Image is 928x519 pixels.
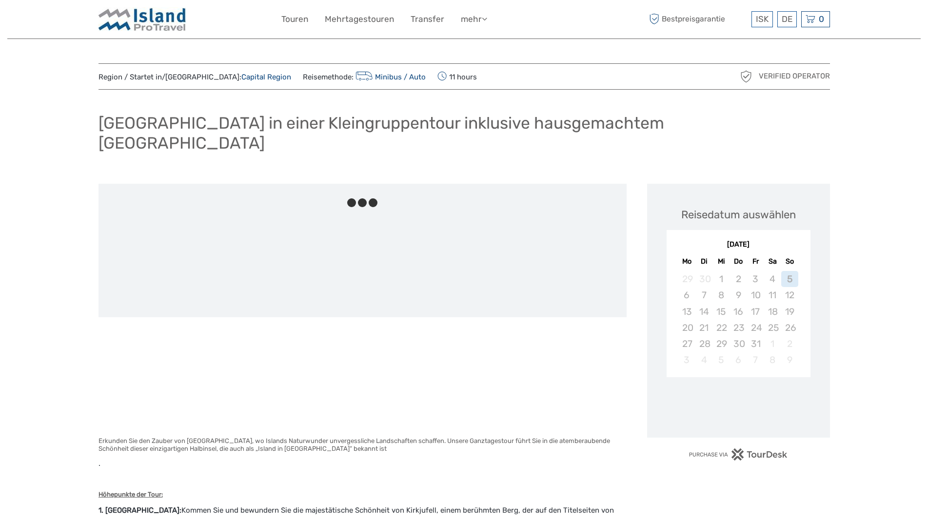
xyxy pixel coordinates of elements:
div: Not available Donnerstag, 30. Oktober 2025 [730,336,747,352]
div: Loading... [735,402,742,408]
h6: Erkunden Sie den Zauber von [GEOGRAPHIC_DATA], wo Islands Naturwunder unvergessliche Landschaften... [99,437,627,453]
img: PurchaseViaTourDesk.png [689,448,788,461]
div: Not available Sonntag, 2. November 2025 [781,336,798,352]
div: Di [695,255,712,268]
div: Not available Dienstag, 28. Oktober 2025 [695,336,712,352]
div: Not available Mittwoch, 15. Oktober 2025 [712,304,730,320]
div: month 2025-10 [670,271,807,368]
span: 0 [817,14,826,24]
div: Not available Montag, 27. Oktober 2025 [678,336,695,352]
div: Not available Dienstag, 21. Oktober 2025 [695,320,712,336]
div: DE [777,11,797,27]
div: Sa [764,255,781,268]
div: Not available Freitag, 31. Oktober 2025 [747,336,764,352]
h1: [GEOGRAPHIC_DATA] in einer Kleingruppentour inklusive hausgemachtem [GEOGRAPHIC_DATA] [99,113,830,153]
div: Not available Samstag, 18. Oktober 2025 [764,304,781,320]
div: Not available Freitag, 10. Oktober 2025 [747,287,764,303]
span: Reisemethode: [303,70,426,83]
img: verified_operator_grey_128.png [738,69,754,84]
div: Not available Freitag, 24. Oktober 2025 [747,320,764,336]
div: Not available Montag, 20. Oktober 2025 [678,320,695,336]
div: [DATE] [667,240,810,250]
div: Not available Donnerstag, 23. Oktober 2025 [730,320,747,336]
div: Not available Freitag, 7. November 2025 [747,352,764,368]
div: Not available Dienstag, 30. September 2025 [695,271,712,287]
div: Not available Mittwoch, 8. Oktober 2025 [712,287,730,303]
div: Not available Dienstag, 4. November 2025 [695,352,712,368]
a: Touren [281,12,308,26]
img: Iceland ProTravel [99,7,186,31]
div: Not available Donnerstag, 2. Oktober 2025 [730,271,747,287]
span: Region / Startet in/[GEOGRAPHIC_DATA]: [99,72,291,82]
div: Not available Sonntag, 5. Oktober 2025 [781,271,798,287]
div: Not available Freitag, 17. Oktober 2025 [747,304,764,320]
div: Not available Sonntag, 26. Oktober 2025 [781,320,798,336]
div: Not available Mittwoch, 1. Oktober 2025 [712,271,730,287]
div: Not available Dienstag, 14. Oktober 2025 [695,304,712,320]
a: Mehrtagestouren [325,12,394,26]
a: mehr [461,12,487,26]
div: Not available Dienstag, 7. Oktober 2025 [695,287,712,303]
div: Not available Montag, 3. November 2025 [678,352,695,368]
div: Not available Mittwoch, 5. November 2025 [712,352,730,368]
div: Not available Samstag, 4. Oktober 2025 [764,271,781,287]
div: Not available Montag, 6. Oktober 2025 [678,287,695,303]
div: So [781,255,798,268]
div: Fr [747,255,764,268]
div: Not available Samstag, 11. Oktober 2025 [764,287,781,303]
div: Not available Samstag, 1. November 2025 [764,336,781,352]
strong: Höhepunkte der Tour: [99,491,163,498]
div: Not available Mittwoch, 29. Oktober 2025 [712,336,730,352]
span: 11 hours [437,70,477,83]
a: Capital Region [241,73,291,81]
a: Transfer [411,12,444,26]
span: ISK [756,14,769,24]
div: Do [730,255,747,268]
div: Not available Mittwoch, 22. Oktober 2025 [712,320,730,336]
div: Mo [678,255,695,268]
div: Not available Montag, 29. September 2025 [678,271,695,287]
div: Reisedatum auswählen [681,207,796,222]
div: Not available Sonntag, 19. Oktober 2025 [781,304,798,320]
div: Not available Freitag, 3. Oktober 2025 [747,271,764,287]
div: Not available Donnerstag, 6. November 2025 [730,352,747,368]
div: Not available Samstag, 25. Oktober 2025 [764,320,781,336]
a: Minibus / Auto [354,73,426,81]
div: Not available Donnerstag, 16. Oktober 2025 [730,304,747,320]
div: Mi [712,255,730,268]
div: Not available Sonntag, 9. November 2025 [781,352,798,368]
strong: 1. [GEOGRAPHIC_DATA]: [99,506,181,515]
div: Not available Montag, 13. Oktober 2025 [678,304,695,320]
span: Verified Operator [759,71,830,81]
span: Bestpreisgarantie [647,11,749,27]
div: Not available Donnerstag, 9. Oktober 2025 [730,287,747,303]
div: Not available Samstag, 8. November 2025 [764,352,781,368]
div: Not available Sonntag, 12. Oktober 2025 [781,287,798,303]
